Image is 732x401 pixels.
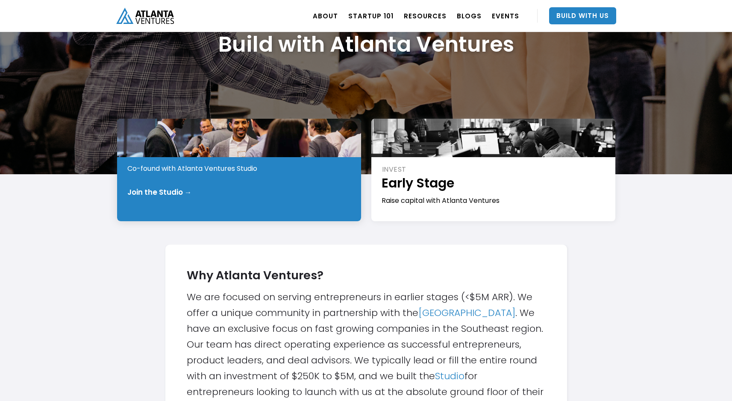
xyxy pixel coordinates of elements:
a: Startup 101 [348,4,394,28]
a: ABOUT [313,4,338,28]
div: Join the Studio → [127,188,192,196]
a: Build With Us [549,7,616,24]
a: [GEOGRAPHIC_DATA] [418,306,515,319]
a: RESOURCES [404,4,447,28]
a: BLOGS [457,4,482,28]
a: INVESTEarly StageRaise capital with Atlanta Ventures [371,119,615,221]
strong: Why Atlanta Ventures? [187,267,323,283]
a: Studio [435,369,464,383]
div: Co-found with Atlanta Ventures Studio [127,164,352,173]
h1: Pre-Idea [127,142,352,160]
a: STARTPre-IdeaCo-found with Atlanta Ventures StudioJoin the Studio → [117,119,361,221]
div: INVEST [382,165,606,174]
h1: Build with Atlanta Ventures [218,31,514,57]
h1: Early Stage [382,174,606,192]
div: Raise capital with Atlanta Ventures [382,196,606,205]
a: EVENTS [492,4,519,28]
